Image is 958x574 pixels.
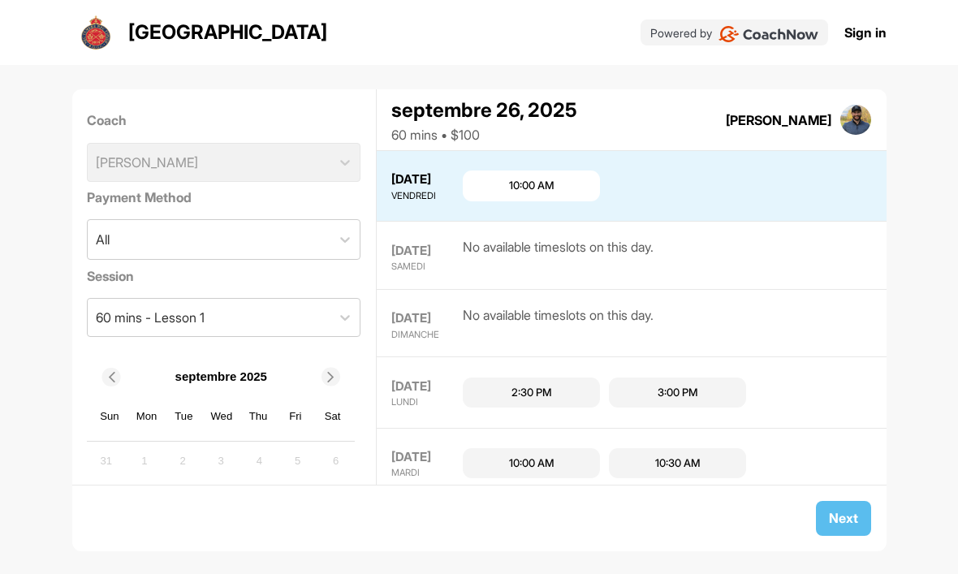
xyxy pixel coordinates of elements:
[655,455,701,472] div: 10:30 AM
[209,481,233,505] div: Not available Wednesday, September 10th, 2025
[658,385,698,401] div: 3:00 PM
[248,406,269,427] div: Thu
[391,328,459,342] div: DIMANCHE
[726,110,831,130] div: [PERSON_NAME]
[322,406,343,427] div: Sat
[96,230,110,249] div: All
[391,448,459,467] div: [DATE]
[463,237,654,274] div: No available timeslots on this day.
[247,481,271,505] div: Not available Thursday, September 11th, 2025
[391,242,459,261] div: [DATE]
[87,266,360,286] label: Session
[718,26,818,42] img: CoachNow
[174,406,195,427] div: Tue
[132,481,157,505] div: Not available Monday, September 8th, 2025
[87,110,360,130] label: Coach
[247,449,271,473] div: Not available Thursday, September 4th, 2025
[391,170,459,189] div: [DATE]
[463,305,654,342] div: No available timeslots on this day.
[87,188,360,207] label: Payment Method
[829,510,858,526] span: Next
[209,449,233,473] div: Not available Wednesday, September 3rd, 2025
[96,308,205,327] div: 60 mins - Lesson 1
[391,378,459,396] div: [DATE]
[128,18,327,47] p: [GEOGRAPHIC_DATA]
[99,406,120,427] div: Sun
[286,449,310,473] div: Not available Friday, September 5th, 2025
[132,449,157,473] div: Not available Monday, September 1st, 2025
[136,406,158,427] div: Mon
[391,309,459,328] div: [DATE]
[391,125,577,145] div: 60 mins • $100
[391,260,459,274] div: SAMEDI
[511,385,552,401] div: 2:30 PM
[840,105,871,136] img: square_fae0a6f36e078aee88b1f4b290b9395a.jpg
[509,178,555,194] div: 10:00 AM
[391,395,459,409] div: LUNDI
[175,368,267,386] p: septembre 2025
[94,481,119,505] div: Not available Sunday, September 7th, 2025
[509,455,555,472] div: 10:00 AM
[76,13,115,52] img: logo
[391,189,459,203] div: VENDREDI
[816,501,871,536] button: Next
[650,24,712,41] p: Powered by
[170,449,195,473] div: Not available Tuesday, September 2nd, 2025
[324,449,348,473] div: Not available Saturday, September 6th, 2025
[324,481,348,505] div: Not available Saturday, September 13th, 2025
[844,23,887,42] a: Sign in
[210,406,231,427] div: Wed
[94,449,119,473] div: Not available Sunday, August 31st, 2025
[286,481,310,505] div: Not available Friday, September 12th, 2025
[170,481,195,505] div: Not available Tuesday, September 9th, 2025
[391,96,577,125] div: septembre 26, 2025
[285,406,306,427] div: Fri
[391,466,459,480] div: MARDI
